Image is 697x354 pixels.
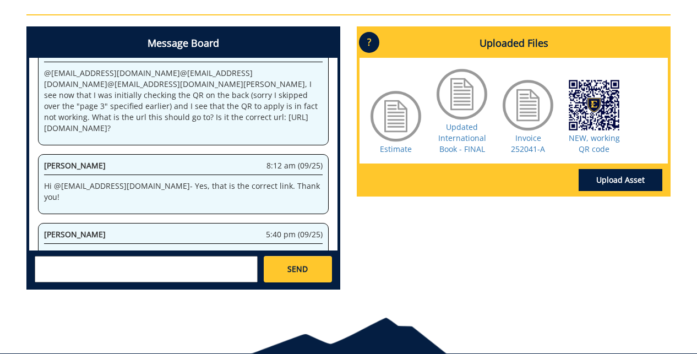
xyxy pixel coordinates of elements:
p: ? [359,32,379,53]
h4: Uploaded Files [360,29,668,58]
textarea: messageToSend [35,256,258,282]
a: Invoice 252041-A [511,133,545,154]
p: @ [EMAIL_ADDRESS][DOMAIN_NAME] @ [EMAIL_ADDRESS][DOMAIN_NAME] @ [EMAIL_ADDRESS][DOMAIN_NAME] [PER... [44,68,323,134]
a: Updated International Book - FINAL [438,122,486,154]
a: SEND [264,256,332,282]
a: Upload Asset [579,169,662,191]
a: Estimate [380,144,412,154]
span: [PERSON_NAME] [44,160,106,171]
h4: Message Board [29,29,337,58]
p: Hi @ [EMAIL_ADDRESS][DOMAIN_NAME] - Yes, that is the correct link. Thank you! [44,181,323,203]
span: 5:40 pm (09/25) [266,229,323,240]
span: SEND [287,264,308,275]
p: @ [EMAIL_ADDRESS][DOMAIN_NAME] @ [EMAIL_ADDRESS][DOMAIN_NAME] Please see brief [44,249,323,271]
a: NEW, working QR code [569,133,620,154]
span: [PERSON_NAME] [44,229,106,239]
span: 8:12 am (09/25) [266,160,323,171]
